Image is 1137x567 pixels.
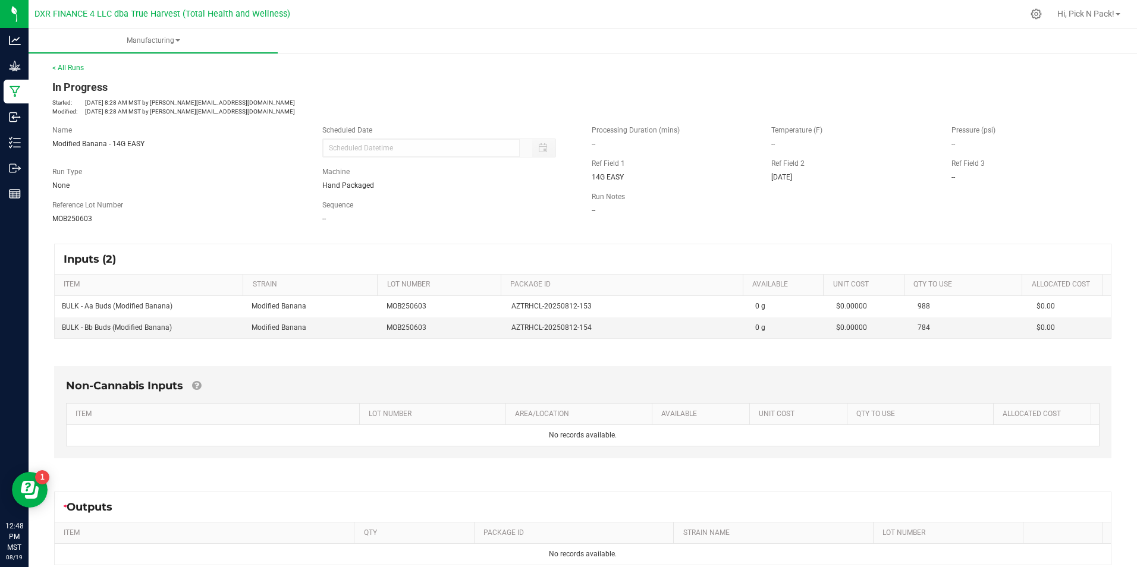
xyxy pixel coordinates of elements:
[364,528,470,538] a: QTYSortable
[52,107,574,116] p: [DATE] 8:28 AM MST by [PERSON_NAME][EMAIL_ADDRESS][DOMAIN_NAME]
[34,9,290,19] span: DXR FINANCE 4 LLC dba True Harvest (Total Health and Wellness)
[951,173,955,181] span: --
[761,302,765,310] span: g
[918,302,930,310] span: 988
[52,98,85,107] span: Started:
[755,302,759,310] span: 0
[592,193,625,201] span: Run Notes
[52,107,85,116] span: Modified:
[76,409,354,419] a: ITEMSortable
[67,500,124,514] span: Outputs
[882,528,1018,538] a: LOT NUMBERSortable
[511,301,592,312] span: AZTRHCL-20250812-153
[1029,8,1044,20] div: Manage settings
[511,322,592,333] span: AZTRHCL-20250812-154
[833,280,900,289] a: Unit CostSortable
[52,79,574,95] div: In Progress
[9,162,21,174] inline-svg: Outbound
[322,201,353,209] span: Sequence
[761,323,765,332] span: g
[64,253,128,266] span: Inputs (2)
[592,173,624,181] span: 14G EASY
[515,409,647,419] a: AREA/LOCATIONSortable
[52,215,92,223] span: MOB250603
[322,215,326,223] span: --
[759,409,842,419] a: Unit CostSortable
[755,323,759,332] span: 0
[369,409,501,419] a: LOT NUMBERSortable
[951,140,955,148] span: --
[1037,323,1055,332] span: $0.00
[913,280,1017,289] a: QTY TO USESortable
[387,302,426,310] span: MOB250603
[1032,528,1098,538] a: Sortable
[771,126,822,134] span: Temperature (F)
[29,36,278,46] span: Manufacturing
[52,126,72,134] span: Name
[9,188,21,200] inline-svg: Reports
[52,64,84,72] a: < All Runs
[1057,9,1114,18] span: Hi, Pick N Pack!
[592,206,595,215] span: --
[483,528,669,538] a: PACKAGE IDSortable
[771,173,792,181] span: [DATE]
[951,126,995,134] span: Pressure (psi)
[5,521,23,553] p: 12:48 PM MST
[64,280,238,289] a: ITEMSortable
[9,34,21,46] inline-svg: Analytics
[252,323,306,332] span: Modified Banana
[192,379,201,392] a: Add Non-Cannabis items that were also consumed in the run (e.g. gloves and packaging); Also add N...
[510,280,738,289] a: PACKAGE IDSortable
[752,280,819,289] a: AVAILABLESortable
[52,166,82,177] span: Run Type
[951,159,985,168] span: Ref Field 3
[683,528,869,538] a: STRAIN NAMESortable
[66,379,183,392] span: Non-Cannabis Inputs
[62,323,172,332] span: BULK - Bb Buds (Modified Banana)
[29,29,278,53] a: Manufacturing
[387,323,426,332] span: MOB250603
[836,323,867,332] span: $0.00000
[252,302,306,310] span: Modified Banana
[387,280,497,289] a: LOT NUMBERSortable
[661,409,745,419] a: AVAILABLESortable
[1032,280,1098,289] a: Allocated CostSortable
[322,168,350,176] span: Machine
[856,409,988,419] a: QTY TO USESortable
[55,544,1111,565] td: No records available.
[52,201,123,209] span: Reference Lot Number
[918,323,930,332] span: 784
[35,470,49,484] iframe: Resource center unread badge
[9,86,21,97] inline-svg: Manufacturing
[322,181,374,190] span: Hand Packaged
[67,425,1099,446] td: No records available.
[771,140,775,148] span: --
[9,137,21,149] inline-svg: Inventory
[592,140,595,148] span: --
[64,528,350,538] a: ITEMSortable
[5,553,23,562] p: 08/19
[12,472,48,508] iframe: Resource center
[771,159,805,168] span: Ref Field 2
[592,159,625,168] span: Ref Field 1
[253,280,373,289] a: STRAINSortable
[52,181,70,190] span: None
[1037,302,1055,310] span: $0.00
[1003,409,1086,419] a: Allocated CostSortable
[9,111,21,123] inline-svg: Inbound
[836,302,867,310] span: $0.00000
[9,60,21,72] inline-svg: Grow
[52,98,574,107] p: [DATE] 8:28 AM MST by [PERSON_NAME][EMAIL_ADDRESS][DOMAIN_NAME]
[322,126,372,134] span: Scheduled Date
[52,140,145,148] span: Modified Banana - 14G EASY
[62,302,172,310] span: BULK - Aa Buds (Modified Banana)
[592,126,680,134] span: Processing Duration (mins)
